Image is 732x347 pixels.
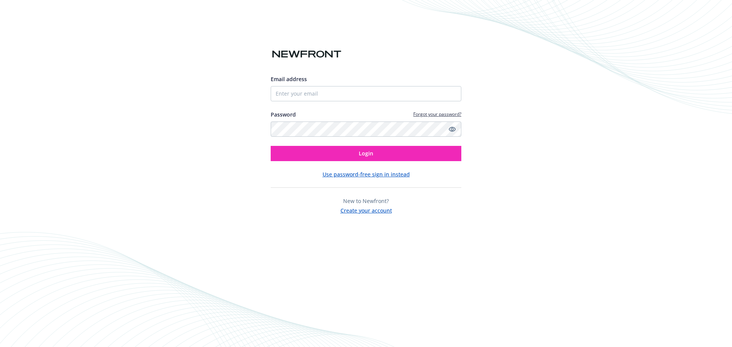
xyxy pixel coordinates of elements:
[448,125,457,134] a: Show password
[271,86,461,101] input: Enter your email
[323,170,410,178] button: Use password-free sign in instead
[271,48,343,61] img: Newfront logo
[413,111,461,117] a: Forgot your password?
[359,150,373,157] span: Login
[340,205,392,214] button: Create your account
[271,75,307,83] span: Email address
[271,146,461,161] button: Login
[343,197,389,205] span: New to Newfront?
[271,110,296,118] label: Password
[271,122,461,137] input: Enter your password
